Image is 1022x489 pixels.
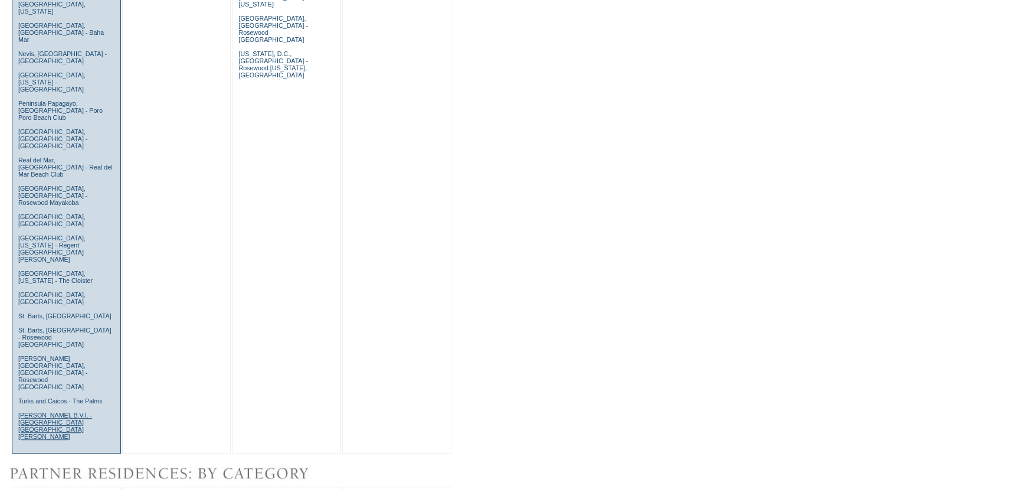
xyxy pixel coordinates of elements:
[18,22,104,43] a: [GEOGRAPHIC_DATA], [GEOGRAPHIC_DATA] - Baha Mar
[238,15,307,43] a: [GEOGRAPHIC_DATA], [GEOGRAPHIC_DATA] - Rosewood [GEOGRAPHIC_DATA]
[18,185,87,206] a: [GEOGRAPHIC_DATA], [GEOGRAPHIC_DATA] - Rosewood Mayakoba
[18,397,103,405] a: Turks and Caicos - The Palms
[18,100,103,121] a: Peninsula Papagayo, [GEOGRAPHIC_DATA] - Poro Poro Beach Club
[18,291,86,305] a: [GEOGRAPHIC_DATA], [GEOGRAPHIC_DATA]
[18,71,86,93] a: [GEOGRAPHIC_DATA], [US_STATE] - [GEOGRAPHIC_DATA]
[6,462,311,485] img: Destinations by Exclusive Resorts Alliances
[18,128,87,149] a: [GEOGRAPHIC_DATA], [GEOGRAPHIC_DATA] - [GEOGRAPHIC_DATA]
[18,312,112,320] a: St. Barts, [GEOGRAPHIC_DATA]
[18,355,87,390] a: [PERSON_NAME][GEOGRAPHIC_DATA], [GEOGRAPHIC_DATA] - Rosewood [GEOGRAPHIC_DATA]
[238,50,307,79] a: [US_STATE], D.C., [GEOGRAPHIC_DATA] - Rosewood [US_STATE], [GEOGRAPHIC_DATA]
[18,1,86,15] a: [GEOGRAPHIC_DATA], [US_STATE]
[18,50,107,64] a: Nevis, [GEOGRAPHIC_DATA] - [GEOGRAPHIC_DATA]
[18,270,93,284] a: [GEOGRAPHIC_DATA], [US_STATE] - The Cloister
[18,157,113,178] a: Real del Mar, [GEOGRAPHIC_DATA] - Real del Mar Beach Club
[18,327,112,348] a: St. Barts, [GEOGRAPHIC_DATA] - Rosewood [GEOGRAPHIC_DATA]
[18,412,92,440] a: [PERSON_NAME], B.V.I. - [GEOGRAPHIC_DATA] [GEOGRAPHIC_DATA][PERSON_NAME]
[18,213,86,227] a: [GEOGRAPHIC_DATA], [GEOGRAPHIC_DATA]
[18,234,86,263] a: [GEOGRAPHIC_DATA], [US_STATE] - Regent [GEOGRAPHIC_DATA][PERSON_NAME]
